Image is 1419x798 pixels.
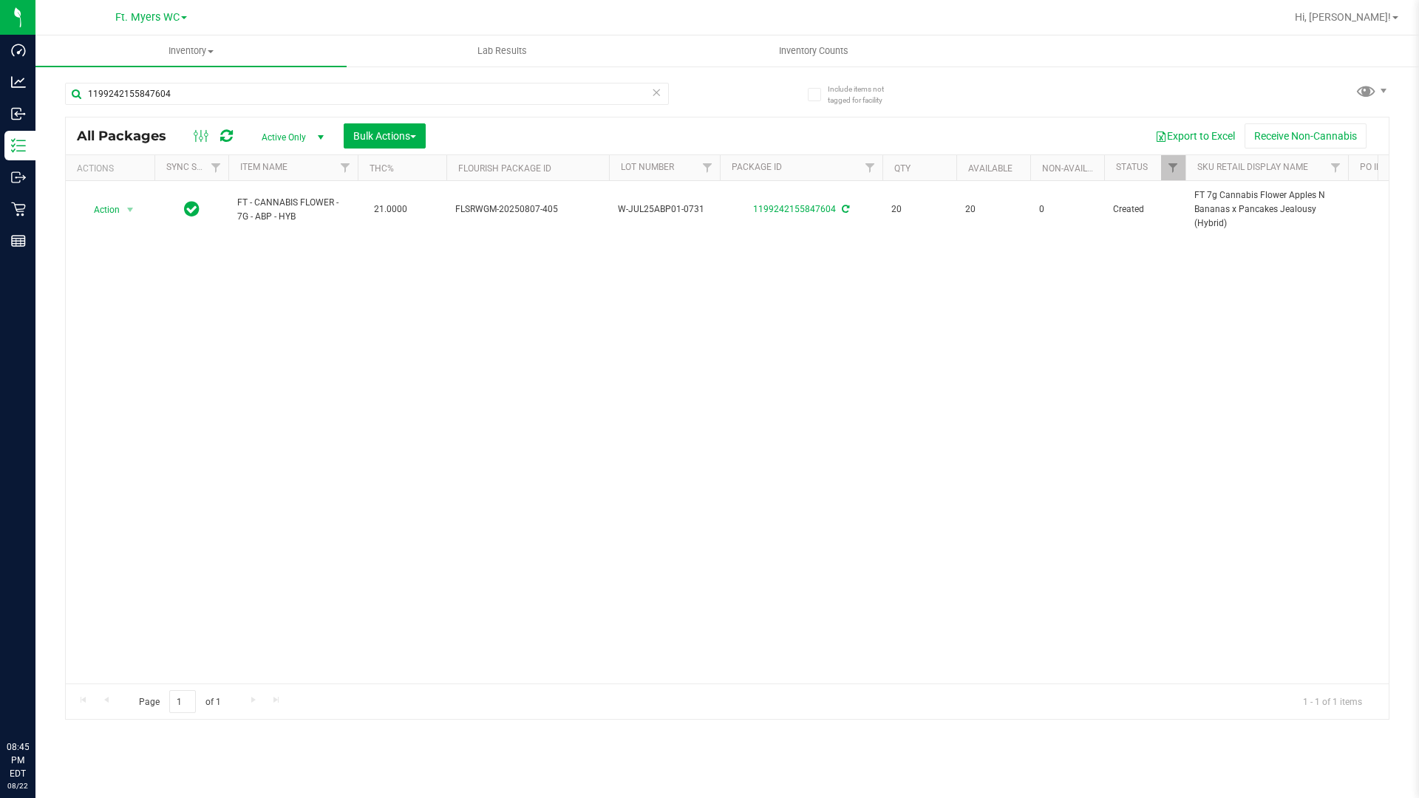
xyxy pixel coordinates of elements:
[11,170,26,185] inline-svg: Outbound
[7,740,29,780] p: 08:45 PM EDT
[858,155,882,180] a: Filter
[169,690,196,713] input: 1
[1161,155,1185,180] a: Filter
[1146,123,1245,149] button: Export to Excel
[11,138,26,153] inline-svg: Inventory
[1039,202,1095,216] span: 0
[121,199,140,220] span: select
[370,163,394,174] a: THC%
[1116,162,1148,172] a: Status
[11,202,26,216] inline-svg: Retail
[1324,155,1348,180] a: Filter
[65,83,669,105] input: Search Package ID, Item Name, SKU, Lot or Part Number...
[618,202,711,216] span: W-JUL25ABP01-0731
[732,162,782,172] a: Package ID
[658,35,969,66] a: Inventory Counts
[1295,11,1391,23] span: Hi, [PERSON_NAME]!
[115,11,180,24] span: Ft. Myers WC
[344,123,426,149] button: Bulk Actions
[1042,163,1108,174] a: Non-Available
[44,678,61,695] iframe: Resource center unread badge
[1113,202,1177,216] span: Created
[1291,690,1374,712] span: 1 - 1 of 1 items
[894,163,911,174] a: Qty
[240,162,287,172] a: Item Name
[455,202,600,216] span: FLSRWGM-20250807-405
[621,162,674,172] a: Lot Number
[11,75,26,89] inline-svg: Analytics
[968,163,1013,174] a: Available
[7,780,29,791] p: 08/22
[695,155,720,180] a: Filter
[1197,162,1308,172] a: Sku Retail Display Name
[81,199,120,220] span: Action
[11,233,26,248] inline-svg: Reports
[457,44,547,58] span: Lab Results
[347,35,658,66] a: Lab Results
[126,690,233,713] span: Page of 1
[204,155,228,180] a: Filter
[828,83,902,106] span: Include items not tagged for facility
[237,196,349,224] span: FT - CANNABIS FLOWER - 7G - ABP - HYB
[458,163,551,174] a: Flourish Package ID
[1360,162,1382,172] a: PO ID
[753,204,836,214] a: 1199242155847604
[333,155,358,180] a: Filter
[965,202,1021,216] span: 20
[353,130,416,142] span: Bulk Actions
[15,680,59,724] iframe: Resource center
[184,199,200,219] span: In Sync
[77,128,181,144] span: All Packages
[840,204,849,214] span: Sync from Compliance System
[11,43,26,58] inline-svg: Dashboard
[166,162,223,172] a: Sync Status
[651,83,661,102] span: Clear
[35,35,347,66] a: Inventory
[759,44,868,58] span: Inventory Counts
[891,202,947,216] span: 20
[1194,188,1339,231] span: FT 7g Cannabis Flower Apples N Bananas x Pancakes Jealousy (Hybrid)
[77,163,149,174] div: Actions
[11,106,26,121] inline-svg: Inbound
[367,199,415,220] span: 21.0000
[1245,123,1367,149] button: Receive Non-Cannabis
[35,44,347,58] span: Inventory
